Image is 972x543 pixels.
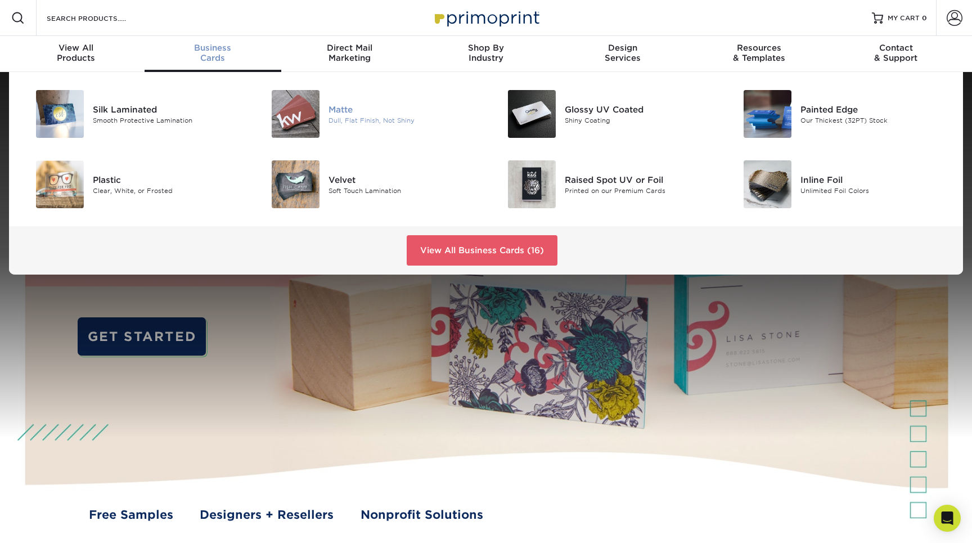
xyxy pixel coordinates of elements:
div: Raised Spot UV or Foil [565,173,714,186]
div: Services [554,43,691,63]
div: Shiny Coating [565,115,714,125]
span: Business [145,43,281,53]
div: Products [8,43,145,63]
a: Velvet Business Cards Velvet Soft Touch Lamination [259,156,478,213]
div: & Templates [691,43,827,63]
div: Soft Touch Lamination [328,186,478,195]
a: Plastic Business Cards Plastic Clear, White, or Frosted [22,156,242,213]
img: Glossy UV Coated Business Cards [508,90,556,138]
a: Raised Spot UV or Foil Business Cards Raised Spot UV or Foil Printed on our Premium Cards [494,156,714,213]
div: Smooth Protective Lamination [93,115,242,125]
div: Unlimited Foil Colors [800,186,949,195]
div: Matte [328,103,478,115]
div: Plastic [93,173,242,186]
div: Inline Foil [800,173,949,186]
a: Contact& Support [827,36,964,72]
div: Our Thickest (32PT) Stock [800,115,949,125]
span: 0 [922,14,927,22]
a: Silk Laminated Business Cards Silk Laminated Smooth Protective Lamination [22,86,242,142]
img: Raised Spot UV or Foil Business Cards [508,160,556,208]
input: SEARCH PRODUCTS..... [46,11,155,25]
a: Direct MailMarketing [281,36,418,72]
span: Design [554,43,691,53]
a: Matte Business Cards Matte Dull, Flat Finish, Not Shiny [259,86,478,142]
span: View All [8,43,145,53]
div: Industry [418,43,555,63]
span: Resources [691,43,827,53]
div: Velvet [328,173,478,186]
a: BusinessCards [145,36,281,72]
a: Nonprofit Solutions [361,506,483,523]
span: Direct Mail [281,43,418,53]
a: Inline Foil Business Cards Inline Foil Unlimited Foil Colors [731,156,950,213]
div: Cards [145,43,281,63]
img: Velvet Business Cards [272,160,319,208]
div: & Support [827,43,964,63]
div: Silk Laminated [93,103,242,115]
span: Contact [827,43,964,53]
a: View All Business Cards (16) [407,235,557,266]
div: Open Intercom Messenger [934,505,961,532]
div: Marketing [281,43,418,63]
a: DesignServices [554,36,691,72]
a: Resources& Templates [691,36,827,72]
img: Silk Laminated Business Cards [36,90,84,138]
a: Painted Edge Business Cards Painted Edge Our Thickest (32PT) Stock [731,86,950,142]
img: Matte Business Cards [272,90,319,138]
img: Primoprint [430,6,542,30]
div: Printed on our Premium Cards [565,186,714,195]
span: Shop By [418,43,555,53]
a: Glossy UV Coated Business Cards Glossy UV Coated Shiny Coating [494,86,714,142]
img: Painted Edge Business Cards [744,90,791,138]
img: Plastic Business Cards [36,160,84,208]
a: Shop ByIndustry [418,36,555,72]
span: MY CART [888,14,920,23]
img: Inline Foil Business Cards [744,160,791,208]
div: Painted Edge [800,103,949,115]
div: Clear, White, or Frosted [93,186,242,195]
div: Dull, Flat Finish, Not Shiny [328,115,478,125]
div: Glossy UV Coated [565,103,714,115]
a: View AllProducts [8,36,145,72]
